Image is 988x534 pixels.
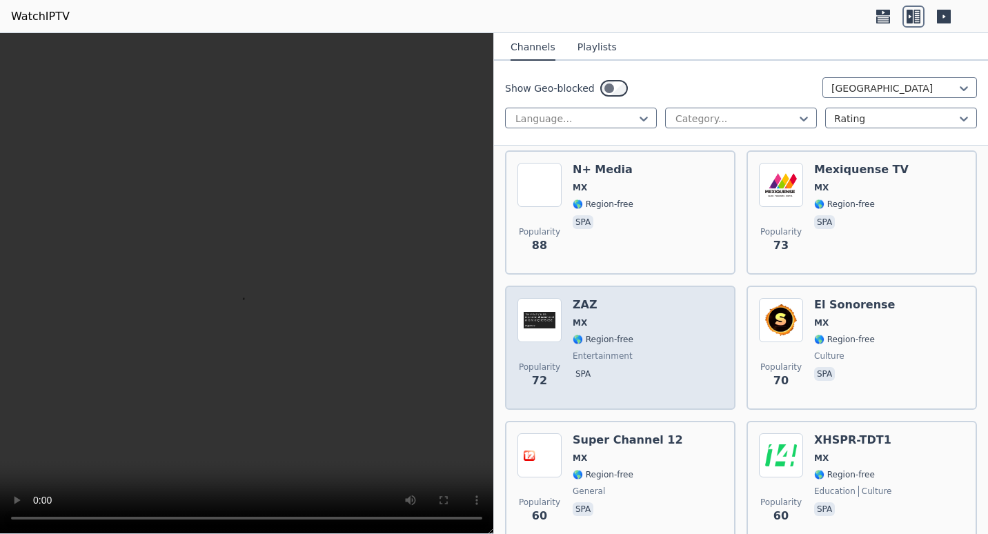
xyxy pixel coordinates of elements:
[760,226,802,237] span: Popularity
[573,317,587,328] span: MX
[814,199,875,210] span: 🌎 Region-free
[517,433,562,477] img: Super Channel 12
[773,237,789,254] span: 73
[573,367,593,381] p: spa
[814,502,835,516] p: spa
[519,362,560,373] span: Popularity
[573,334,633,345] span: 🌎 Region-free
[814,350,844,362] span: culture
[532,373,547,389] span: 72
[573,502,593,516] p: spa
[573,486,605,497] span: general
[532,237,547,254] span: 88
[760,497,802,508] span: Popularity
[814,469,875,480] span: 🌎 Region-free
[573,215,593,229] p: spa
[858,486,892,497] span: culture
[814,215,835,229] p: spa
[577,34,617,61] button: Playlists
[573,199,633,210] span: 🌎 Region-free
[517,298,562,342] img: ZAZ
[759,298,803,342] img: El Sonorense
[519,497,560,508] span: Popularity
[573,163,633,177] h6: N+ Media
[814,298,895,312] h6: El Sonorense
[760,362,802,373] span: Popularity
[814,486,856,497] span: education
[573,182,587,193] span: MX
[573,453,587,464] span: MX
[773,373,789,389] span: 70
[519,226,560,237] span: Popularity
[814,433,891,447] h6: XHSPR-TDT1
[573,350,633,362] span: entertainment
[814,367,835,381] p: spa
[759,433,803,477] img: XHSPR-TDT1
[573,469,633,480] span: 🌎 Region-free
[573,433,683,447] h6: Super Channel 12
[814,163,909,177] h6: Mexiquense TV
[11,8,70,25] a: WatchIPTV
[814,334,875,345] span: 🌎 Region-free
[814,317,829,328] span: MX
[517,163,562,207] img: N+ Media
[511,34,555,61] button: Channels
[759,163,803,207] img: Mexiquense TV
[532,508,547,524] span: 60
[505,81,595,95] label: Show Geo-blocked
[814,182,829,193] span: MX
[814,453,829,464] span: MX
[573,298,633,312] h6: ZAZ
[773,508,789,524] span: 60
